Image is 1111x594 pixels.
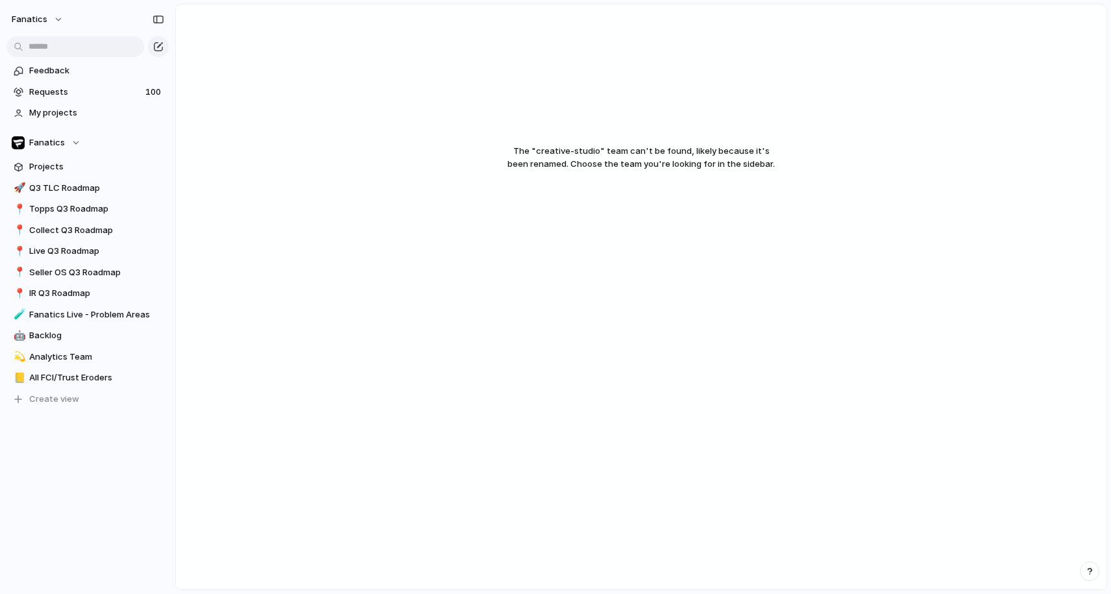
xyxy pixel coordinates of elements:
button: 🧪 [12,308,25,321]
div: 🚀 [14,180,23,195]
span: Requests [29,86,141,99]
div: 📒 [14,371,23,386]
span: My projects [29,106,164,119]
a: My projects [6,103,169,123]
button: 🚀 [12,182,25,195]
a: 🧪Fanatics Live - Problem Areas [6,305,169,325]
a: Projects [6,157,169,177]
button: Create view [6,390,169,409]
span: IR Q3 Roadmap [29,287,164,300]
a: Requests100 [6,82,169,102]
button: 📍 [12,287,25,300]
span: Fanatics Live - Problem Areas [29,308,164,321]
button: 📍 [12,245,25,258]
a: 💫Analytics Team [6,347,169,367]
span: Analytics Team [29,351,164,364]
span: All FCI/Trust Eroders [29,371,164,384]
button: fanatics [6,9,70,30]
a: 🤖Backlog [6,326,169,345]
a: 📍Seller OS Q3 Roadmap [6,263,169,282]
button: 📍 [12,203,25,216]
span: Backlog [29,329,164,342]
a: Feedback [6,61,169,80]
a: 🚀Q3 TLC Roadmap [6,179,169,198]
span: Feedback [29,64,164,77]
button: 🤖 [12,329,25,342]
a: 📍Topps Q3 Roadmap [6,199,169,219]
span: Fanatics [29,136,65,149]
span: Live Q3 Roadmap [29,245,164,258]
button: 📒 [12,371,25,384]
a: 📍IR Q3 Roadmap [6,284,169,303]
div: 📍 [14,286,23,301]
div: 🧪 [14,307,23,322]
a: 📍Collect Q3 Roadmap [6,221,169,240]
a: 📒All FCI/Trust Eroders [6,368,169,388]
div: 💫 [14,349,23,364]
div: 📍 [14,202,23,217]
span: 100 [145,86,164,99]
div: 📍 [14,223,23,238]
span: Q3 TLC Roadmap [29,182,164,195]
span: Topps Q3 Roadmap [29,203,164,216]
div: 📍 [14,265,23,280]
span: Seller OS Q3 Roadmap [29,266,164,279]
button: 💫 [12,351,25,364]
button: Fanatics [6,133,169,153]
span: Create view [29,393,79,406]
button: 📍 [12,224,25,237]
span: The " creative-studio " team can't be found, likely because it's been renamed. Choose the team yo... [430,145,852,170]
button: 📍 [12,266,25,279]
span: Projects [29,160,164,173]
div: 📍 [14,244,23,259]
a: 📍Live Q3 Roadmap [6,241,169,261]
div: 🤖 [14,328,23,343]
span: fanatics [12,13,47,26]
span: Collect Q3 Roadmap [29,224,164,237]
